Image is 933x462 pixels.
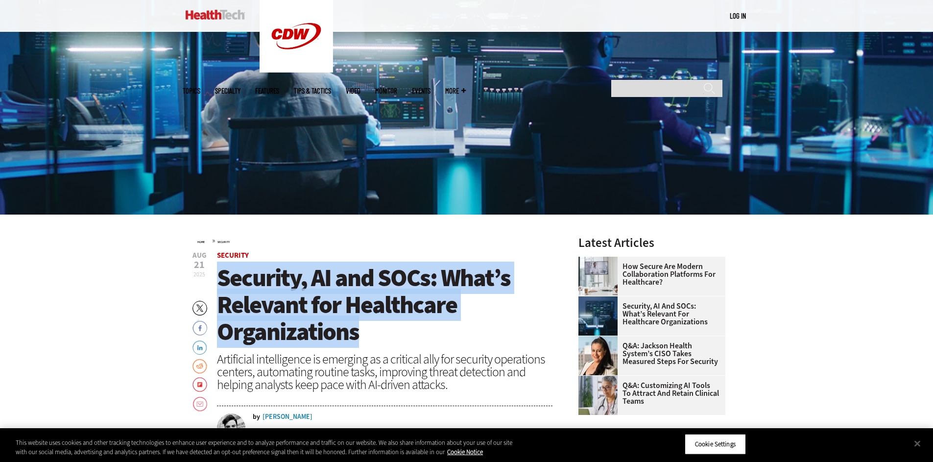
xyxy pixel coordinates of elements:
span: Specialty [215,87,240,95]
a: CDW [260,65,333,75]
div: User menu [730,11,746,21]
img: Connie Barrera [578,336,618,375]
button: Close [907,433,928,455]
a: Q&A: Jackson Health System’s CISO Takes Measured Steps for Security [578,342,719,365]
img: nathan eddy [217,413,245,442]
a: More information about your privacy [447,448,483,456]
div: » [197,237,553,244]
a: security team in high-tech computer room [578,296,622,304]
div: Artificial intelligence is emerging as a critical ally for security operations centers, automatin... [217,353,553,391]
img: Home [186,10,245,20]
a: [PERSON_NAME] [263,413,312,420]
button: Cookie Settings [685,434,746,455]
a: Home [197,240,205,244]
h3: Latest Articles [578,237,725,249]
span: Security, AI and SOCs: What’s Relevant for Healthcare Organizations [217,262,510,348]
span: Aug [192,252,207,259]
img: security team in high-tech computer room [578,296,618,336]
a: MonITor [375,87,397,95]
a: Log in [730,11,746,20]
a: care team speaks with physician over conference call [578,257,622,265]
a: doctor on laptop [578,376,622,384]
a: Security, AI and SOCs: What’s Relevant for Healthcare Organizations [578,302,719,326]
span: 2025 [193,270,205,278]
div: This website uses cookies and other tracking technologies to enhance user experience and to analy... [16,438,513,457]
img: doctor on laptop [578,376,618,415]
a: Video [346,87,360,95]
a: Features [255,87,279,95]
img: care team speaks with physician over conference call [578,257,618,296]
a: Connie Barrera [578,336,622,344]
a: Security [217,240,230,244]
span: by [253,413,260,420]
a: Events [412,87,431,95]
span: Topics [183,87,200,95]
span: More [445,87,466,95]
p: [PERSON_NAME] works as an independent filmmaker and journalist based in [GEOGRAPHIC_DATA], specia... [253,427,553,455]
a: Tips & Tactics [294,87,331,95]
span: 21 [192,260,207,270]
a: Security [217,250,249,260]
a: Q&A: Customizing AI Tools To Attract and Retain Clinical Teams [578,382,719,405]
a: How Secure Are Modern Collaboration Platforms for Healthcare? [578,263,719,286]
